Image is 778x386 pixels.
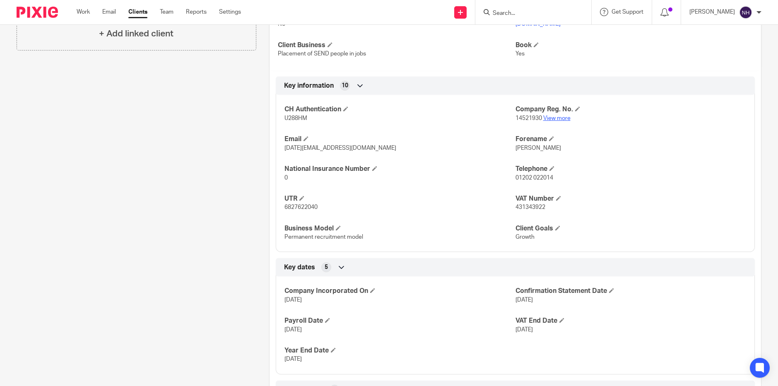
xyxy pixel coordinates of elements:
[515,287,746,295] h4: Confirmation Statement Date
[612,9,643,15] span: Get Support
[284,175,288,181] span: 0
[102,8,116,16] a: Email
[515,327,533,333] span: [DATE]
[284,105,515,114] h4: CH Authentication
[689,8,735,16] p: [PERSON_NAME]
[284,316,515,325] h4: Payroll Date
[515,224,746,233] h4: Client Goals
[186,8,207,16] a: Reports
[99,27,173,40] h4: + Add linked client
[515,145,561,151] span: [PERSON_NAME]
[284,224,515,233] h4: Business Model
[284,204,318,210] span: 6827622040
[342,82,348,90] span: 10
[77,8,90,16] a: Work
[278,41,515,50] h4: Client Business
[284,263,315,272] span: Key dates
[284,165,515,173] h4: National Insurance Number
[278,51,366,57] span: Placement of SEND people in jobs
[284,297,302,303] span: [DATE]
[515,115,542,121] span: 14521930
[515,316,746,325] h4: VAT End Date
[17,7,58,18] img: Pixie
[515,297,533,303] span: [DATE]
[515,105,746,114] h4: Company Reg. No.
[515,51,525,57] span: Yes
[325,263,328,271] span: 5
[515,175,553,181] span: 01202 022014
[515,204,545,210] span: 431343922
[284,115,307,121] span: U288HM
[160,8,173,16] a: Team
[284,194,515,203] h4: UTR
[515,194,746,203] h4: VAT Number
[284,234,363,240] span: Permanent recruitment model
[284,356,302,362] span: [DATE]
[128,8,147,16] a: Clients
[284,346,515,355] h4: Year End Date
[543,115,571,121] a: View more
[515,234,535,240] span: Growth
[492,10,566,17] input: Search
[284,145,396,151] span: [DATE][EMAIL_ADDRESS][DOMAIN_NAME]
[284,327,302,333] span: [DATE]
[284,135,515,144] h4: Email
[284,82,334,90] span: Key information
[515,135,746,144] h4: Forename
[515,165,746,173] h4: Telephone
[739,6,752,19] img: svg%3E
[219,8,241,16] a: Settings
[515,41,753,50] h4: Book
[284,287,515,295] h4: Company Incorporated On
